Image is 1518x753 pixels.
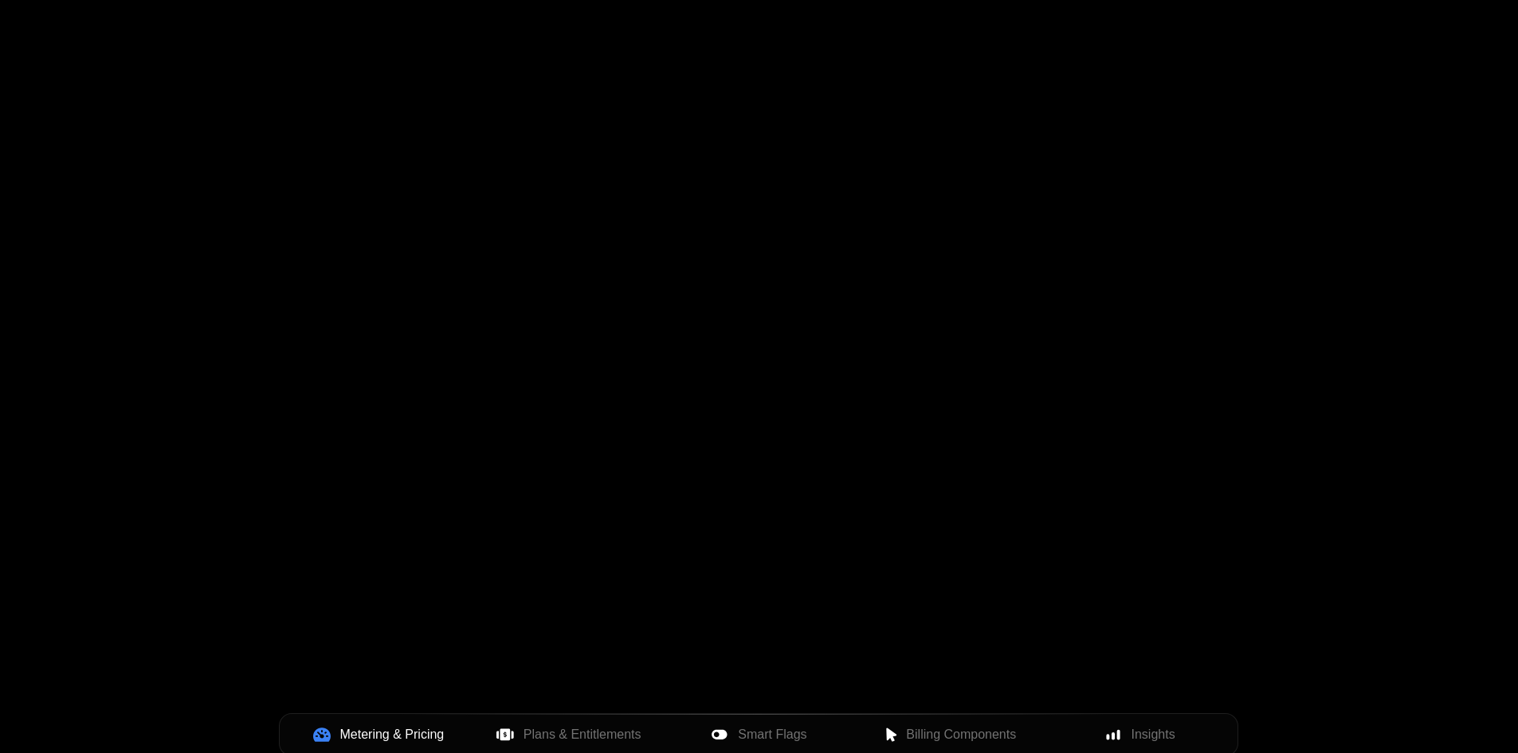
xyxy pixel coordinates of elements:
[664,717,854,752] button: Smart Flags
[524,725,641,744] span: Plans & Entitlements
[473,717,664,752] button: Plans & Entitlements
[340,725,445,744] span: Metering & Pricing
[738,725,806,744] span: Smart Flags
[854,717,1045,752] button: Billing Components
[283,717,473,752] button: Metering & Pricing
[1045,717,1235,752] button: Insights
[1132,725,1175,744] span: Insights
[906,725,1016,744] span: Billing Components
